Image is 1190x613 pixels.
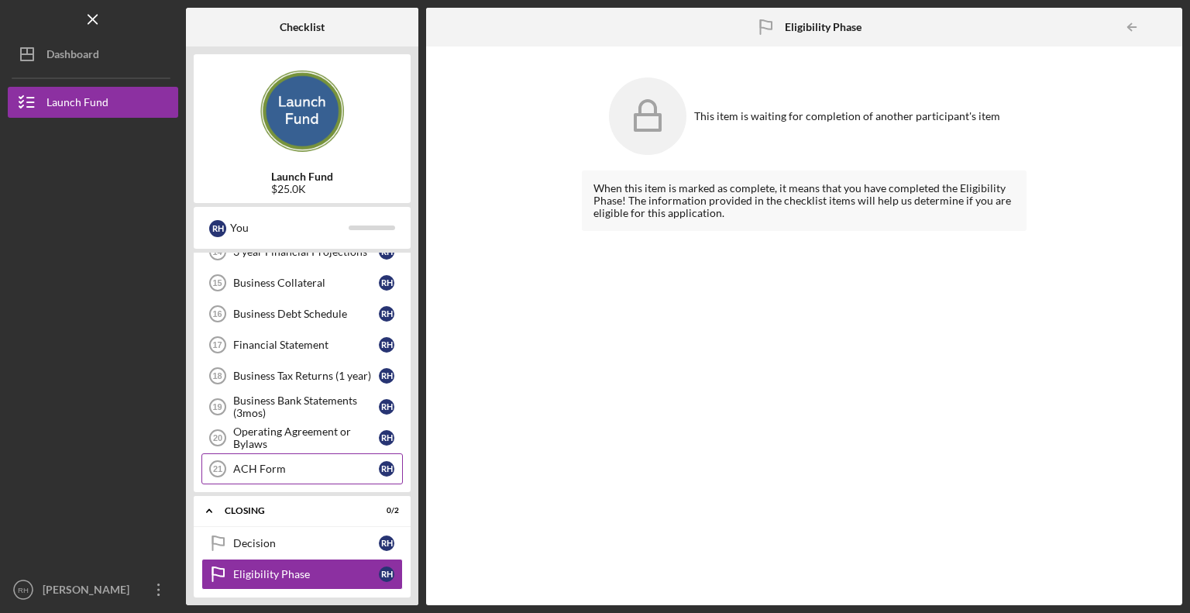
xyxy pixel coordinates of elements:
div: [PERSON_NAME] [39,574,139,609]
div: CLOSING [225,506,360,515]
b: Eligibility Phase [785,21,862,33]
button: Dashboard [8,39,178,70]
a: 15Business CollateralRH [201,267,403,298]
tspan: 19 [212,402,222,412]
div: Business Tax Returns (1 year) [233,370,379,382]
div: R H [379,275,394,291]
b: Checklist [280,21,325,33]
div: ACH Form [233,463,379,475]
a: 18Business Tax Returns (1 year)RH [201,360,403,391]
div: Eligibility Phase [233,568,379,580]
div: R H [379,337,394,353]
tspan: 16 [212,309,222,319]
div: Business Debt Schedule [233,308,379,320]
div: R H [379,399,394,415]
tspan: 20 [213,433,222,443]
div: R H [209,220,226,237]
button: Launch Fund [8,87,178,118]
b: Launch Fund [271,170,333,183]
div: 0 / 2 [371,506,399,515]
a: 16Business Debt ScheduleRH [201,298,403,329]
a: 19Business Bank Statements (3mos)RH [201,391,403,422]
div: When this item is marked as complete, it means that you have completed the Eligibility Phase! The... [582,170,1027,231]
button: RH[PERSON_NAME] [8,574,178,605]
a: 21ACH FormRH [201,453,403,484]
text: RH [18,586,29,594]
div: Dashboard [46,39,99,74]
tspan: 21 [213,464,222,474]
tspan: 18 [212,371,222,381]
a: 20Operating Agreement or BylawsRH [201,422,403,453]
img: Product logo [194,62,411,155]
div: R H [379,567,394,582]
div: R H [379,368,394,384]
div: Business Collateral [233,277,379,289]
div: Launch Fund [46,87,108,122]
div: R H [379,536,394,551]
a: Eligibility PhaseRH [201,559,403,590]
div: Operating Agreement or Bylaws [233,425,379,450]
div: R H [379,461,394,477]
tspan: 17 [212,340,222,350]
div: R H [379,306,394,322]
div: Financial Statement [233,339,379,351]
div: Business Bank Statements (3mos) [233,394,379,419]
div: Decision [233,537,379,549]
a: 17Financial StatementRH [201,329,403,360]
tspan: 15 [212,278,222,288]
div: You [230,215,349,241]
div: This item is waiting for completion of another participant's item [694,110,1000,122]
div: R H [379,430,394,446]
a: DecisionRH [201,528,403,559]
div: $25.0K [271,183,333,195]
